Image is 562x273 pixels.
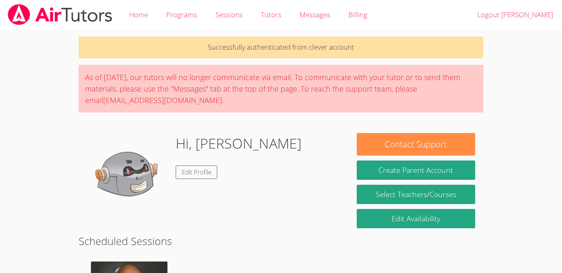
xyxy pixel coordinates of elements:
[300,10,330,19] span: Messages
[7,4,113,25] img: airtutors_banner-c4298cdbf04f3fff15de1276eac7730deb9818008684d7c2e4769d2f7ddbe033.png
[357,161,475,180] button: Create Parent Account
[79,37,483,58] p: Successfully authenticated from clever account
[79,233,483,249] h2: Scheduled Sessions
[357,185,475,204] a: Select Teachers/Courses
[176,133,302,154] h1: Hi, [PERSON_NAME]
[357,209,475,228] a: Edit Availability
[87,133,169,215] img: default.png
[79,65,483,112] div: As of [DATE], our tutors will no longer communicate via email. To communicate with your tutor or ...
[176,165,218,179] a: Edit Profile
[357,133,475,156] button: Contact Support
